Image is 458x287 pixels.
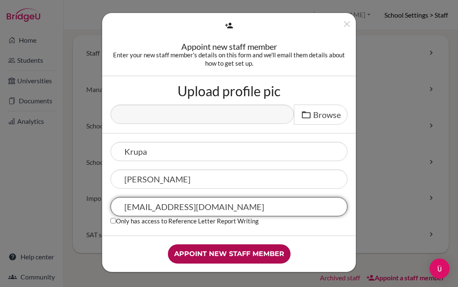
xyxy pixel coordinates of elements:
input: Only has access to Reference Letter Report Writing [111,218,116,223]
span: Browse [313,110,341,120]
div: Enter your new staff member's details on this form and we'll email them details about how to get ... [111,51,347,67]
input: Appoint new staff member [168,244,291,264]
input: Last name [111,169,347,189]
label: Upload profile pic [178,85,280,98]
div: Open Intercom Messenger [430,259,450,279]
input: First name [111,142,347,161]
label: Only has access to Reference Letter Report Writing [111,216,259,225]
div: Appoint new staff member [111,42,347,51]
button: Close [342,19,352,33]
input: Email [111,197,347,216]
